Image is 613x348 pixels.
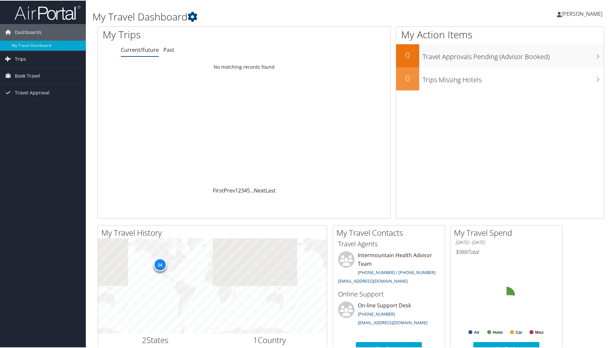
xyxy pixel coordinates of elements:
[250,186,254,193] span: …
[335,251,443,286] li: Intermountain Health Advisor Team
[98,60,391,72] td: No matching records found
[456,248,557,255] h6: Total
[335,301,443,328] li: On-line Support Desk
[213,186,224,193] a: First
[338,277,408,283] a: [EMAIL_ADDRESS][DOMAIN_NAME]
[218,334,322,345] h2: Country
[121,46,159,53] a: Current/Future
[338,289,440,298] h3: Online Support
[396,67,604,90] a: 0Trips Missing Hotels
[247,186,250,193] a: 5
[224,186,235,193] a: Prev
[557,3,609,23] a: [PERSON_NAME]
[235,186,238,193] a: 1
[358,310,395,316] a: [PHONE_NUMBER]
[423,48,604,61] h3: Travel Approvals Pending (Advisor Booked)
[454,226,562,238] h2: My Travel Spend
[103,27,264,41] h1: My Trips
[493,330,503,334] text: Hotel
[15,50,26,67] span: Trips
[562,10,602,17] span: [PERSON_NAME]
[338,239,440,248] h3: Travel Agents
[241,186,244,193] a: 3
[535,330,544,334] text: Misc
[358,319,427,325] a: [EMAIL_ADDRESS][DOMAIN_NAME]
[254,186,265,193] a: Next
[396,27,604,41] h1: My Action Items
[396,49,419,60] h2: 0
[92,9,437,23] h1: My Travel Dashboard
[142,334,147,345] span: 2
[15,67,40,84] span: Book Travel
[516,330,522,334] text: Car
[101,226,327,238] h2: My Travel History
[358,269,435,275] a: [PHONE_NUMBER] / [PHONE_NUMBER]
[423,71,604,84] h3: Trips Missing Hotels
[265,186,276,193] a: Last
[244,186,247,193] a: 4
[15,23,42,40] span: Dashboards
[456,239,557,245] h6: [DATE] - [DATE]
[15,4,81,20] img: airportal-logo.png
[163,46,174,53] a: Past
[396,44,604,67] a: 0Travel Approvals Pending (Advisor Booked)
[103,334,208,345] h2: States
[238,186,241,193] a: 2
[153,258,166,271] div: 24
[253,334,258,345] span: 1
[396,72,419,83] h2: 0
[15,84,50,100] span: Travel Approval
[474,330,480,334] text: Air
[456,248,467,255] span: $988
[336,226,445,238] h2: My Travel Contacts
